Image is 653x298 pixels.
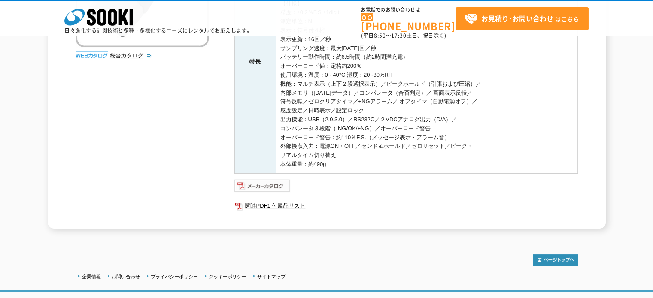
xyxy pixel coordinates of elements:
span: 8:50 [374,32,386,39]
img: メーカーカタログ [234,179,291,193]
a: サイトマップ [257,274,285,279]
span: 17:30 [391,32,407,39]
a: [PHONE_NUMBER] [361,13,456,31]
a: お問い合わせ [112,274,140,279]
p: 日々進化する計測技術と多種・多様化するニーズにレンタルでお応えします。 [64,28,252,33]
a: お見積り･お問い合わせはこちら [456,7,589,30]
a: クッキーポリシー [209,274,246,279]
img: トップページへ [533,254,578,266]
a: 関連PDF1 付属品リスト [234,200,578,211]
strong: お見積り･お問い合わせ [481,13,553,24]
span: はこちら [464,12,579,25]
a: 企業情報 [82,274,101,279]
a: メーカーカタログ [234,184,291,191]
a: プライバシーポリシー [151,274,198,279]
span: お電話でのお問い合わせは [361,7,456,12]
span: (平日 ～ 土日、祝日除く) [361,32,446,39]
img: webカタログ [76,51,108,60]
a: 総合カタログ [110,52,152,59]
